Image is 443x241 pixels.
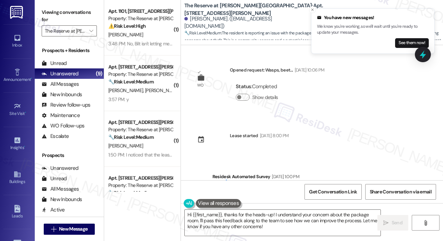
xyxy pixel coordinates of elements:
span: Get Conversation Link [309,188,357,196]
div: Prospects + Residents [35,47,104,54]
b: The Reserve at [PERSON_NAME][GEOGRAPHIC_DATA]: Apt. [STREET_ADDRESS][PERSON_NAME] [184,2,323,17]
button: New Message [44,224,95,235]
span: • [24,144,25,149]
a: Buildings [3,168,31,187]
label: Show details [252,94,278,101]
div: Unread [42,175,67,182]
span: New Message [59,225,87,233]
div: Unanswered [42,165,78,172]
span: • [31,76,32,81]
label: Viewing conversations for [42,7,97,25]
div: Lease started [230,132,258,139]
div: Review follow-ups [42,101,90,109]
div: [DATE] 1:00 PM [270,173,299,180]
div: Maintenance [42,112,80,119]
div: [DATE] 10:06 PM [293,66,325,74]
span: : The resident is reporting an issue with the package room being overcrowded, making it difficult... [184,30,443,52]
div: Opened request: Wasps, beet... [230,66,325,76]
strong: 🔧 Risk Level: Medium [108,134,153,140]
div: WO [197,82,204,89]
div: Property: The Reserve at [PERSON_NAME][GEOGRAPHIC_DATA] [108,15,173,22]
div: New Inbounds [42,91,82,98]
div: 3:48 PM: No, Bilt isn't letting me process payment. is it possible you can help? [108,41,262,47]
i:  [383,220,388,226]
div: [PERSON_NAME]. ([EMAIL_ADDRESS][DOMAIN_NAME]) [184,15,310,30]
div: Property: The Reserve at [PERSON_NAME][GEOGRAPHIC_DATA] [108,70,173,78]
button: Get Conversation Link [304,184,361,200]
div: New Inbounds [42,196,82,203]
button: Close toast [309,6,316,13]
div: Unread [42,60,67,67]
div: Prospects [35,152,104,159]
div: Property: The Reserve at [PERSON_NAME][GEOGRAPHIC_DATA] [108,126,173,133]
div: Apt. [STREET_ADDRESS][PERSON_NAME] [108,174,173,182]
span: [PERSON_NAME] [108,87,145,93]
div: Residesk Automated Survey [212,173,438,183]
div: WO Follow-ups [42,122,84,130]
span: [PERSON_NAME] [108,143,143,149]
textarea: Hi {{first_name}}, thanks for the heads-up! I understand your concern about the package room. I'l... [185,210,381,236]
div: Apt. [STREET_ADDRESS][PERSON_NAME] [108,63,173,70]
span: [PERSON_NAME] [145,87,180,93]
div: 3:57 PM: y [108,96,129,102]
div: (9) [94,68,104,79]
strong: 🔧 Risk Level: Medium [108,190,153,196]
div: Apt. [STREET_ADDRESS][PERSON_NAME] [108,119,173,126]
a: Inbox [3,32,31,51]
span: • [25,110,26,115]
button: Share Conversation via email [365,184,436,200]
span: Send [392,219,402,226]
strong: 🔧 Risk Level: Medium [184,30,221,36]
span: Share Conversation via email [370,188,432,196]
a: Leads [3,203,31,222]
div: [DATE] 8:00 PM [258,132,289,139]
div: All Messages [42,81,79,88]
div: Property: The Reserve at [PERSON_NAME][GEOGRAPHIC_DATA] [108,182,173,189]
a: Site Visit • [3,100,31,119]
span: [PERSON_NAME] [108,32,143,38]
div: You have new messages! [317,14,429,21]
b: Status [236,83,251,90]
button: See them now! [395,38,429,48]
div: Apt. 1101, [STREET_ADDRESS][PERSON_NAME] [108,8,173,15]
i:  [89,28,93,34]
div: : Completed [236,81,281,92]
div: Active [42,206,65,214]
strong: ⚠️ Risk Level: High [108,23,146,29]
i:  [423,220,428,226]
img: ResiDesk Logo [10,6,24,19]
a: Insights • [3,134,31,153]
input: All communities [45,25,86,36]
p: We know you're working, so we'll wait until you're ready to update your messages. [317,24,429,36]
div: Unanswered [42,70,78,77]
i:  [51,226,56,232]
div: Escalate [42,133,69,140]
strong: 🔧 Risk Level: Medium [108,78,153,85]
div: All Messages [42,185,79,193]
button: Send [377,215,408,231]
